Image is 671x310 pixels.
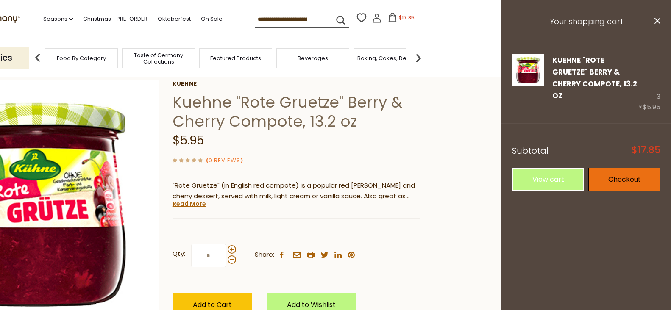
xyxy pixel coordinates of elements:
[357,55,423,61] a: Baking, Cakes, Desserts
[191,244,226,267] input: Qty:
[512,145,548,157] span: Subtotal
[512,54,544,113] a: Kuehne "Rote Gruetze" Berry & Cherry Compote, 13.2 oz
[552,55,637,101] a: Kuehne "Rote Gruetze" Berry & Cherry Compote, 13.2 oz
[588,168,660,191] a: Checkout
[643,102,660,111] span: $5.95
[399,14,415,21] span: $17.85
[29,50,46,66] img: previous arrow
[383,13,419,25] button: $17.85
[57,55,106,61] a: Food By Category
[201,14,223,24] a: On Sale
[298,55,328,61] a: Beverages
[125,52,192,65] a: Taste of Germany Collections
[173,93,420,131] h1: Kuehne "Rote Gruetze" Berry & Cherry Compote, 13.2 oz
[83,14,148,24] a: Christmas - PRE-ORDER
[410,50,427,66] img: next arrow
[632,146,660,155] span: $17.85
[173,80,420,87] a: Kuehne
[512,168,584,191] a: View cart
[206,156,243,164] span: ( )
[193,300,232,310] span: Add to Cart
[158,14,191,24] a: Oktoberfest
[173,249,185,259] strong: Qty:
[173,132,204,149] span: $5.95
[638,54,660,113] div: 3 ×
[210,55,261,61] a: Featured Products
[173,199,206,208] a: Read More
[512,54,544,86] img: Kuehne "Rote Gruetze" Berry & Cherry Compote, 13.2 oz
[173,180,420,202] p: "Rote Gruetze" (in English red compote) is a popular red [PERSON_NAME] and cherry dessert, served...
[255,249,274,260] span: Share:
[209,156,240,165] a: 0 Reviews
[43,14,73,24] a: Seasons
